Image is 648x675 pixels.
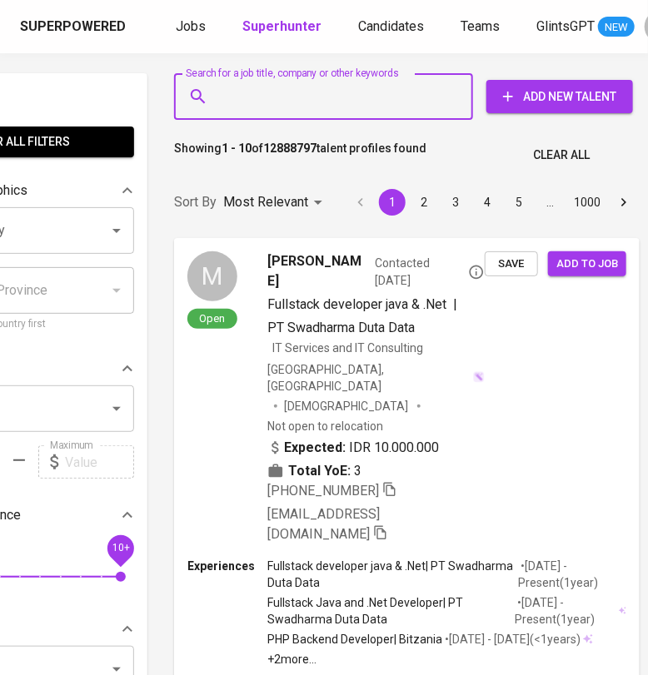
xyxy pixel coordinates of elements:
b: Total YoE: [288,461,351,481]
p: Sort By [174,192,217,212]
svg: By Batam recruiter [468,264,485,280]
span: [PERSON_NAME] [267,251,369,291]
p: Experiences [187,558,267,574]
button: Save [485,251,538,277]
a: Superhunter [242,17,325,37]
span: Teams [461,18,500,34]
p: Fullstack developer java & .Net | PT Swadharma Duta Data [267,558,519,591]
button: Go to page 4 [474,189,501,216]
p: Showing of talent profiles found [174,140,426,171]
div: Superpowered [20,17,126,37]
div: M [187,251,237,301]
span: Add to job [556,255,618,274]
a: Teams [461,17,503,37]
div: IDR 10.000.000 [267,438,439,458]
span: | [453,295,457,315]
span: [PHONE_NUMBER] [267,483,379,499]
span: 3 [354,461,361,481]
span: Save [493,255,530,274]
div: [GEOGRAPHIC_DATA], [GEOGRAPHIC_DATA] [267,361,485,395]
span: GlintsGPT [536,18,595,34]
span: [EMAIL_ADDRESS][DOMAIN_NAME] [267,506,380,542]
img: magic_wand.svg [473,371,485,383]
a: Superpowered [20,17,129,37]
span: Fullstack developer java & .Net [267,296,446,312]
b: Expected: [284,438,346,458]
a: Candidates [358,17,427,37]
button: page 1 [379,189,406,216]
button: Go to page 2 [411,189,437,216]
button: Add to job [548,251,626,277]
p: +2 more ... [267,651,626,668]
button: Clear All [526,140,596,171]
p: Not open to relocation [267,418,383,434]
span: Candidates [358,18,424,34]
button: Go to page 3 [442,189,469,216]
span: Open [193,311,232,325]
b: Superhunter [242,18,322,34]
b: 1 - 10 [222,141,252,155]
p: • [DATE] - Present ( 1 year ) [519,558,626,591]
span: NEW [598,19,635,36]
button: Go to page 5 [506,189,532,216]
p: Most Relevant [223,192,308,212]
div: Most Relevant [223,187,328,218]
button: Open [105,397,128,420]
button: Go to next page [611,189,637,216]
button: Add New Talent [486,80,633,113]
input: Value [65,445,134,479]
span: Add New Talent [500,87,620,107]
div: … [537,194,564,211]
a: Jobs [176,17,209,37]
span: [DEMOGRAPHIC_DATA] [284,398,411,414]
b: 12888797 [263,141,317,155]
span: IT Services and IT Consulting [272,341,423,355]
button: Open [105,219,128,242]
p: Fullstack Java and .Net Developer | PT Swadharma Duta Data [267,594,516,628]
p: PHP Backend Developer | Bitzania [267,631,442,648]
span: Clear All [533,145,590,166]
span: Contacted [DATE] [376,255,485,288]
span: PT Swadharma Duta Data [267,320,415,335]
nav: pagination navigation [345,189,640,216]
span: Jobs [176,18,206,34]
p: • [DATE] - Present ( 1 year ) [516,594,616,628]
p: • [DATE] - [DATE] ( <1 years ) [442,631,581,648]
a: GlintsGPT NEW [536,17,635,37]
span: 10+ [112,543,129,554]
button: Go to page 1000 [569,189,606,216]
